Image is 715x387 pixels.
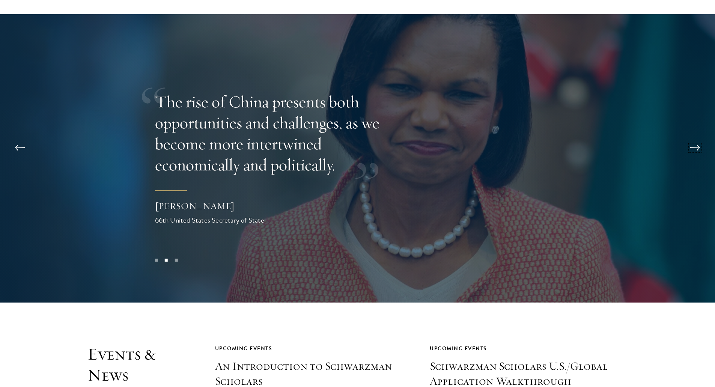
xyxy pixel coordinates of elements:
[155,91,399,175] p: The rise of China presents both opportunities and challenges, as we become more intertwined econo...
[161,255,171,265] button: 2 of 3
[215,344,413,353] div: Upcoming Events
[155,200,305,212] div: [PERSON_NAME]
[430,344,628,353] div: Upcoming Events
[171,255,181,265] button: 3 of 3
[155,215,305,226] div: 66th United States Secretary of State
[151,255,161,265] button: 1 of 3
